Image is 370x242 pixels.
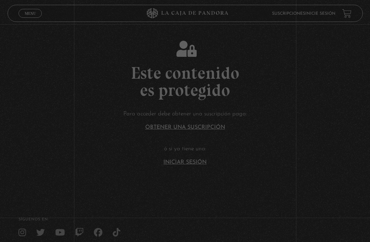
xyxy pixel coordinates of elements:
[305,12,335,16] a: Inicie sesión
[272,12,305,16] a: Suscripciones
[342,9,351,18] a: View your shopping cart
[25,11,36,15] span: Menu
[22,17,38,22] span: Cerrar
[163,160,207,165] a: Iniciar Sesión
[18,218,351,221] h4: SÍguenos en:
[145,125,225,130] a: Obtener una suscripción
